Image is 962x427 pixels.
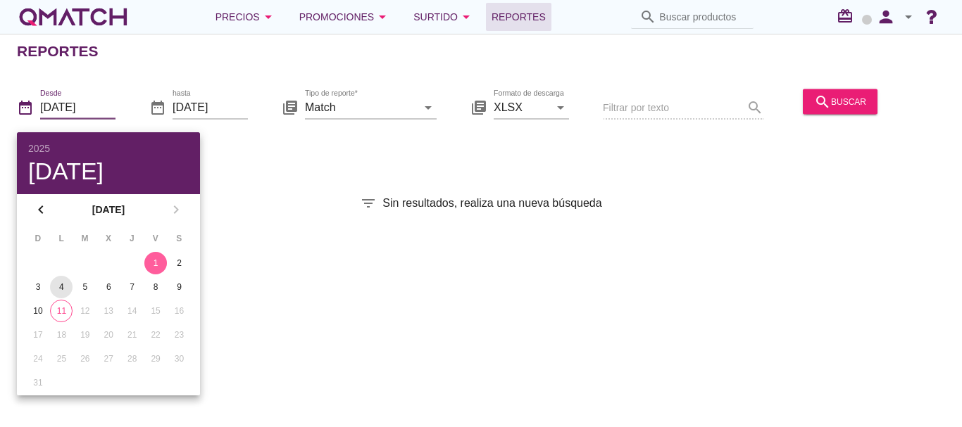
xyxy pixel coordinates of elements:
th: J [121,227,143,250]
i: arrow_drop_down [458,8,475,25]
div: 11 [51,305,72,317]
i: arrow_drop_down [374,8,391,25]
input: Desde [40,96,115,118]
div: 9 [168,281,191,293]
button: buscar [803,89,877,114]
button: 2 [168,252,191,274]
th: S [168,227,190,250]
i: chevron_left [32,201,49,218]
input: hasta [173,96,248,118]
div: 6 [97,281,120,293]
i: arrow_drop_down [552,98,569,115]
i: library_books [282,98,299,115]
i: date_range [17,98,34,115]
button: 9 [168,276,191,298]
button: 5 [74,276,96,298]
div: 2025 [28,144,189,153]
div: 10 [27,305,49,317]
div: Precios [215,8,277,25]
input: Buscar productos [659,6,745,28]
i: redeem [837,8,859,25]
div: Surtido [413,8,475,25]
th: X [97,227,119,250]
button: 8 [144,276,167,298]
i: date_range [149,98,166,115]
div: 3 [27,281,49,293]
span: Reportes [492,8,546,25]
button: Promociones [288,3,403,31]
h2: Reportes [17,40,99,63]
th: V [144,227,166,250]
button: 10 [27,300,49,322]
i: search [639,8,656,25]
a: Reportes [486,3,551,31]
i: arrow_drop_down [260,8,277,25]
button: Surtido [402,3,486,31]
button: 1 [144,252,167,274]
input: Formato de descarga [494,96,549,118]
button: 3 [27,276,49,298]
div: [DATE] [28,159,189,183]
i: arrow_drop_down [420,98,437,115]
div: buscar [814,93,866,110]
div: Promociones [299,8,392,25]
div: 4 [50,281,73,293]
button: Precios [204,3,288,31]
a: white-qmatch-logo [17,3,130,31]
div: 2 [168,257,191,269]
div: 7 [121,281,144,293]
button: 4 [50,276,73,298]
div: 8 [144,281,167,293]
button: 7 [121,276,144,298]
button: 6 [97,276,120,298]
i: arrow_drop_down [900,8,917,25]
div: 1 [144,257,167,269]
button: 11 [50,300,73,322]
i: search [814,93,831,110]
i: library_books [470,98,487,115]
th: L [50,227,72,250]
i: filter_list [360,195,377,212]
strong: [DATE] [54,203,163,217]
input: Tipo de reporte* [305,96,417,118]
span: Sin resultados, realiza una nueva búsqueda [382,195,601,212]
div: 5 [74,281,96,293]
th: M [74,227,96,250]
th: D [27,227,49,250]
i: person [872,7,900,27]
